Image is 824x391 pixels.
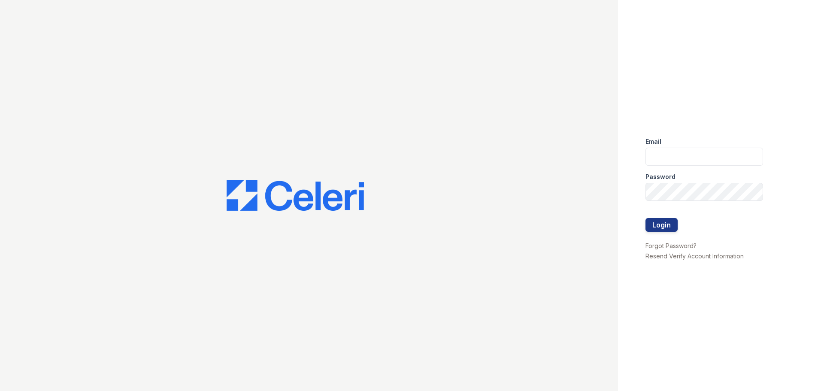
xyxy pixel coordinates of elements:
[645,252,744,260] a: Resend Verify Account Information
[645,218,678,232] button: Login
[645,242,697,249] a: Forgot Password?
[227,180,364,211] img: CE_Logo_Blue-a8612792a0a2168367f1c8372b55b34899dd931a85d93a1a3d3e32e68fde9ad4.png
[645,137,661,146] label: Email
[645,173,676,181] label: Password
